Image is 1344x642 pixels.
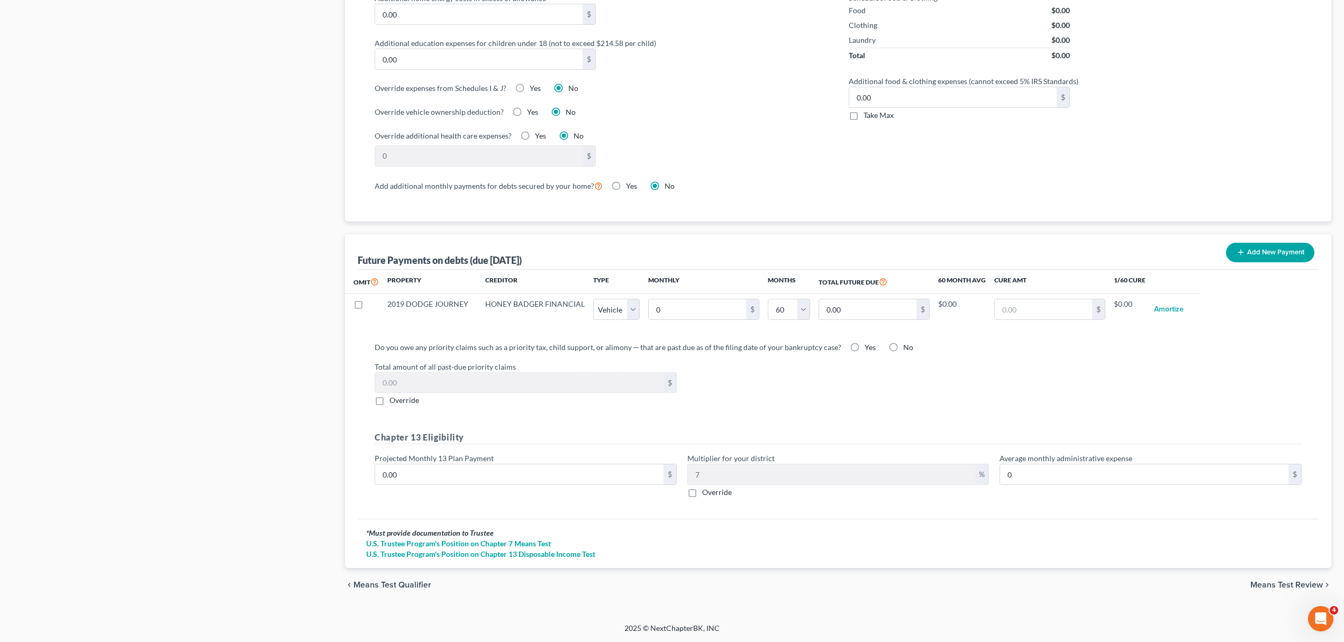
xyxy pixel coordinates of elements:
span: Take Max [864,111,894,120]
th: Cure Amt [986,270,1114,294]
input: 0.00 [849,87,1057,107]
div: $ [664,464,676,484]
button: Means Test Review chevron_right [1250,581,1331,589]
td: $0.00 [1114,294,1146,325]
div: 2025 © NextChapterBK, INC [370,623,974,642]
div: $0.00 [1051,35,1070,45]
div: $ [583,4,595,24]
div: % [975,464,988,484]
div: $ [664,373,676,393]
label: Projected Monthly 13 Plan Payment [375,453,494,464]
div: $ [1092,299,1105,319]
span: Override [702,488,732,497]
label: Override additional health care expenses? [375,130,512,141]
span: 4 [1330,606,1338,615]
input: 0.00 [375,146,583,166]
th: 60 Month Avg [938,270,986,294]
input: 0.00 [375,373,664,393]
span: Means Test Review [1250,581,1323,589]
span: No [566,107,576,116]
label: Override vehicle ownership deduction? [375,106,504,117]
div: $ [583,49,595,69]
th: Monthly [640,270,768,294]
div: Clothing [849,20,877,31]
a: U.S. Trustee Program's Position on Chapter 7 Means Test [366,538,1310,549]
label: Override expenses from Schedules I & J? [375,82,506,94]
th: Omit [345,270,379,294]
button: Add New Payment [1226,243,1314,262]
label: Total amount of all past-due priority claims [369,361,1307,372]
input: 0.00 [649,299,746,319]
label: Average monthly administrative expense [1000,453,1132,464]
th: Creditor [477,270,593,294]
button: chevron_left Means Test Qualifier [345,581,431,589]
th: Months [768,270,810,294]
th: Total Future Due [810,270,938,294]
i: chevron_right [1323,581,1331,589]
span: No [574,131,584,140]
span: Yes [527,107,538,116]
th: 1/60 Cure [1114,270,1146,294]
i: chevron_left [345,581,353,589]
div: $ [1288,464,1301,484]
span: Yes [865,343,876,352]
label: Additional education expenses for children under 18 (not to exceed $214.58 per child) [369,38,833,49]
span: No [665,181,675,190]
div: $ [583,146,595,166]
div: $0.00 [1051,50,1070,61]
th: Property [379,270,477,294]
td: 2019 DODGE JOURNEY [379,294,477,325]
div: $ [746,299,759,319]
label: Do you owe any priority claims such as a priority tax, child support, or alimony ─ that are past ... [375,342,841,353]
label: Additional food & clothing expenses (cannot exceed 5% IRS Standards) [843,76,1307,87]
input: 0.00 [375,4,583,24]
label: Add additional monthly payments for debts secured by your home? [375,179,603,192]
span: Means Test Qualifier [353,581,431,589]
button: Amortize [1154,299,1184,320]
input: 0.00 [375,464,664,484]
input: 0.00 [1000,464,1288,484]
div: Total [849,50,865,61]
input: 0.00 [375,49,583,69]
h5: Chapter 13 Eligibility [375,431,1302,444]
div: $ [1057,87,1069,107]
div: Food [849,5,866,16]
label: Multiplier for your district [687,453,775,464]
div: $0.00 [1051,5,1070,16]
span: Yes [535,131,546,140]
td: HONEY BADGER FINANCIAL [477,294,593,325]
span: No [568,84,578,93]
div: $ [916,299,929,319]
span: Yes [626,181,637,190]
input: 0.00 [819,299,916,319]
div: Must provide documentation to Trustee [366,528,1310,538]
input: 0.00 [995,299,1092,319]
div: $0.00 [1051,20,1070,31]
iframe: Intercom live chat [1308,606,1333,631]
th: Type [593,270,640,294]
td: $0.00 [938,294,986,325]
span: No [903,343,913,352]
input: 0.00 [688,464,976,484]
a: U.S. Trustee Program's Position on Chapter 13 Disposable Income Test [366,549,1310,560]
span: Override [389,396,419,405]
div: Laundry [849,35,876,45]
div: Future Payments on debts (due [DATE]) [358,254,522,267]
span: Yes [530,84,541,93]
